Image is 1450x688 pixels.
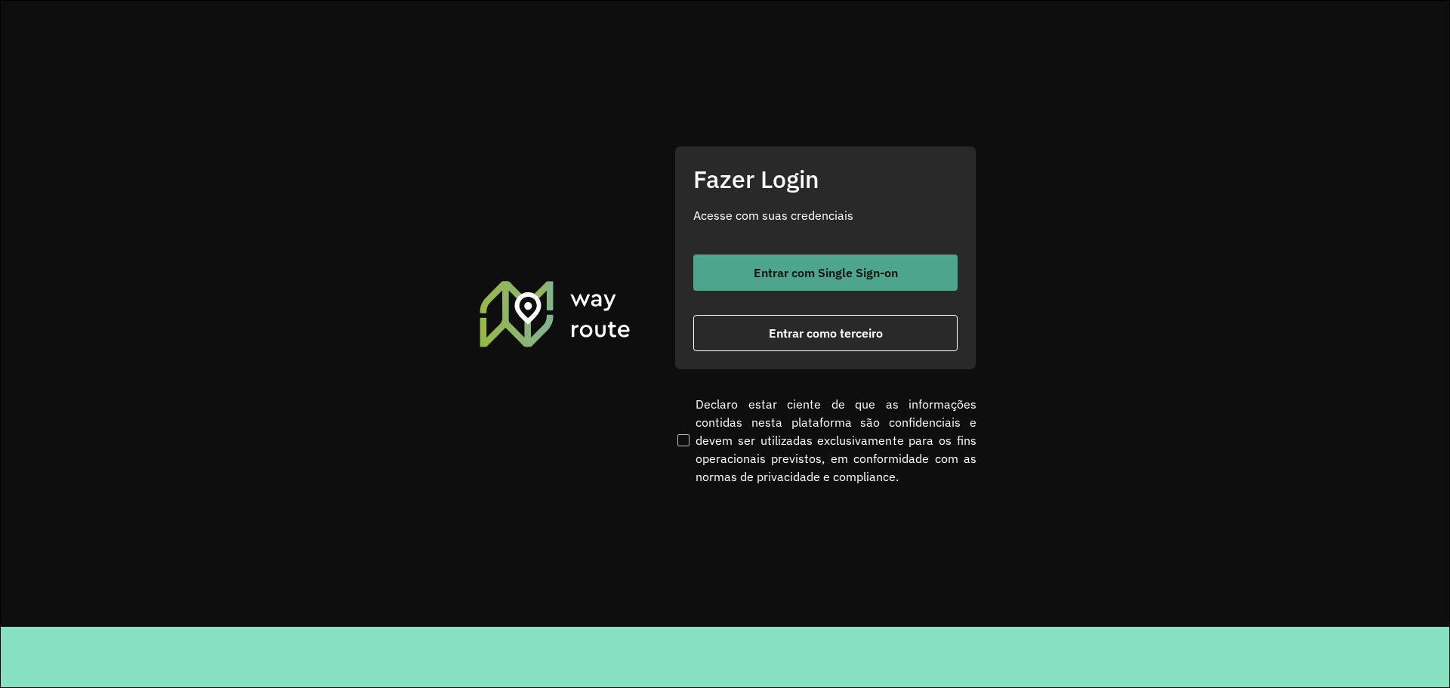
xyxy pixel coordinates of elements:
[693,165,958,193] h2: Fazer Login
[769,327,883,339] span: Entrar como terceiro
[674,395,976,486] label: Declaro estar ciente de que as informações contidas nesta plataforma são confidenciais e devem se...
[693,255,958,291] button: button
[477,279,633,348] img: Roteirizador AmbevTech
[693,315,958,351] button: button
[754,267,898,279] span: Entrar com Single Sign-on
[693,206,958,224] p: Acesse com suas credenciais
